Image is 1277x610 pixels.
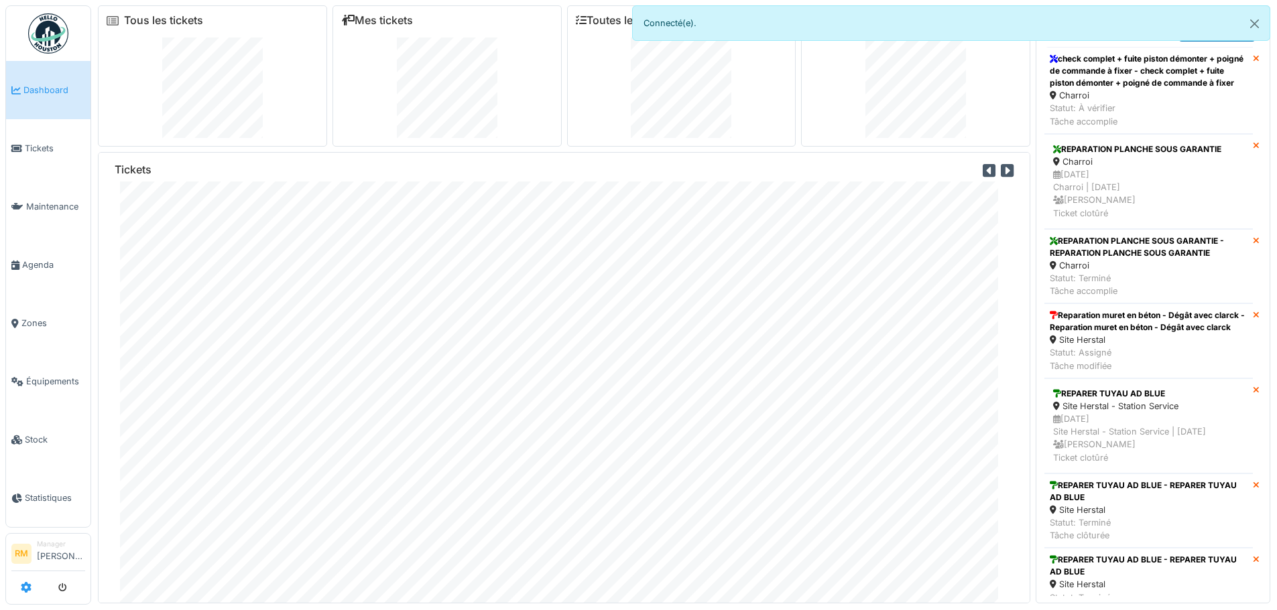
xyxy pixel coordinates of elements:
[1044,473,1253,548] a: REPARER TUYAU AD BLUE - REPARER TUYAU AD BLUE Site Herstal Statut: TerminéTâche clôturée
[1044,134,1253,229] a: REPARATION PLANCHE SOUS GARANTIE Charroi [DATE]Charroi | [DATE] [PERSON_NAME]Ticket clotûré
[1044,229,1253,304] a: REPARATION PLANCHE SOUS GARANTIE - REPARATION PLANCHE SOUS GARANTIE Charroi Statut: TerminéTâche ...
[1050,89,1248,102] div: Charroi
[1053,168,1244,220] div: [DATE] Charroi | [DATE] [PERSON_NAME] Ticket clotûré
[1239,6,1270,42] button: Close
[632,5,1271,41] div: Connecté(e).
[1050,309,1248,333] div: Reparation muret en béton - Dégât avec clarck - Reparation muret en béton - Dégât avec clarck
[1053,400,1244,412] div: Site Herstal - Station Service
[22,258,85,271] span: Agenda
[1050,516,1248,542] div: Statut: Terminé Tâche clôturée
[1053,412,1244,464] div: [DATE] Site Herstal - Station Service | [DATE] [PERSON_NAME] Ticket clotûré
[1050,53,1248,89] div: check complet + fuite piston démonter + poigné de commande à fixer - check complet + fuite piston...
[1050,346,1248,372] div: Statut: Assigné Tâche modifiée
[1053,155,1244,168] div: Charroi
[6,61,90,119] a: Dashboard
[1050,333,1248,346] div: Site Herstal
[28,13,68,54] img: Badge_color-CXgf-gQk.svg
[21,317,85,329] span: Zones
[25,491,85,504] span: Statistiques
[11,539,85,571] a: RM Manager[PERSON_NAME]
[1050,102,1248,127] div: Statut: À vérifier Tâche accomplie
[26,200,85,213] span: Maintenance
[1050,479,1248,504] div: REPARER TUYAU AD BLUE - REPARER TUYAU AD BLUE
[341,14,413,27] a: Mes tickets
[115,163,151,176] h6: Tickets
[1050,578,1248,591] div: Site Herstal
[37,539,85,568] li: [PERSON_NAME]
[124,14,203,27] a: Tous les tickets
[6,236,90,294] a: Agenda
[6,410,90,469] a: Stock
[1050,504,1248,516] div: Site Herstal
[6,119,90,177] a: Tickets
[1050,554,1248,578] div: REPARER TUYAU AD BLUE - REPARER TUYAU AD BLUE
[1044,303,1253,378] a: Reparation muret en béton - Dégât avec clarck - Reparation muret en béton - Dégât avec clarck Sit...
[1050,235,1248,259] div: REPARATION PLANCHE SOUS GARANTIE - REPARATION PLANCHE SOUS GARANTIE
[11,544,32,564] li: RM
[6,177,90,236] a: Maintenance
[25,433,85,446] span: Stock
[6,294,90,352] a: Zones
[1053,388,1244,400] div: REPARER TUYAU AD BLUE
[6,469,90,527] a: Statistiques
[6,352,90,410] a: Équipements
[37,539,85,549] div: Manager
[25,142,85,155] span: Tickets
[1053,143,1244,155] div: REPARATION PLANCHE SOUS GARANTIE
[23,84,85,96] span: Dashboard
[1044,378,1253,473] a: REPARER TUYAU AD BLUE Site Herstal - Station Service [DATE]Site Herstal - Station Service | [DATE...
[1050,272,1248,297] div: Statut: Terminé Tâche accomplie
[1050,259,1248,272] div: Charroi
[576,14,676,27] a: Toutes les tâches
[26,375,85,388] span: Équipements
[1044,47,1253,134] a: check complet + fuite piston démonter + poigné de commande à fixer - check complet + fuite piston...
